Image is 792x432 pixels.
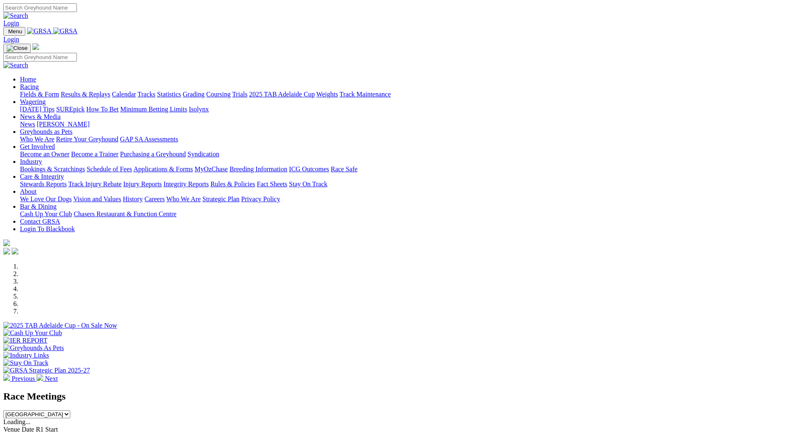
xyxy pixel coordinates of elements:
h2: Race Meetings [3,391,789,402]
a: Stay On Track [289,180,327,188]
span: Loading... [3,418,30,425]
a: About [20,188,37,195]
a: [DATE] Tips [20,106,54,113]
a: Industry [20,158,42,165]
a: GAP SA Assessments [120,136,178,143]
a: Become a Trainer [71,151,118,158]
img: Search [3,12,28,20]
a: Care & Integrity [20,173,64,180]
a: Bookings & Scratchings [20,165,85,173]
img: facebook.svg [3,248,10,254]
div: News & Media [20,121,789,128]
a: Who We Are [20,136,54,143]
img: 2025 TAB Adelaide Cup - On Sale Now [3,322,117,329]
a: Tracks [138,91,155,98]
img: chevron-right-pager-white.svg [37,374,43,381]
a: How To Bet [86,106,119,113]
a: Integrity Reports [163,180,209,188]
img: Close [7,45,27,52]
img: Industry Links [3,352,49,359]
a: Chasers Restaurant & Function Centre [74,210,176,217]
div: Wagering [20,106,789,113]
img: IER REPORT [3,337,47,344]
a: Who We Are [166,195,201,202]
a: Contact GRSA [20,218,60,225]
div: Industry [20,165,789,173]
a: 2025 TAB Adelaide Cup [249,91,315,98]
input: Search [3,53,77,62]
a: Home [20,76,36,83]
a: Bar & Dining [20,203,57,210]
a: Statistics [157,91,181,98]
button: Toggle navigation [3,44,31,53]
a: Grading [183,91,205,98]
img: GRSA Strategic Plan 2025-27 [3,367,90,374]
a: Isolynx [189,106,209,113]
a: Careers [144,195,165,202]
a: Syndication [188,151,219,158]
input: Search [3,3,77,12]
a: Cash Up Your Club [20,210,72,217]
a: Coursing [206,91,231,98]
span: Previous [12,375,35,382]
span: Menu [8,28,22,35]
a: Minimum Betting Limits [120,106,187,113]
a: Next [37,375,58,382]
img: Stay On Track [3,359,48,367]
img: GRSA [53,27,78,35]
a: We Love Our Dogs [20,195,72,202]
a: Purchasing a Greyhound [120,151,186,158]
a: Privacy Policy [241,195,280,202]
img: Greyhounds As Pets [3,344,64,352]
a: Calendar [112,91,136,98]
a: Injury Reports [123,180,162,188]
div: Get Involved [20,151,789,158]
span: Next [45,375,58,382]
img: Cash Up Your Club [3,329,62,337]
a: Login [3,20,19,27]
a: Become an Owner [20,151,69,158]
img: chevron-left-pager-white.svg [3,374,10,381]
a: Retire Your Greyhound [56,136,118,143]
a: Trials [232,91,247,98]
div: Greyhounds as Pets [20,136,789,143]
a: Stewards Reports [20,180,67,188]
a: MyOzChase [195,165,228,173]
a: Previous [3,375,37,382]
a: Results & Replays [61,91,110,98]
img: twitter.svg [12,248,18,254]
img: GRSA [27,27,52,35]
img: Search [3,62,28,69]
a: Wagering [20,98,46,105]
img: logo-grsa-white.png [32,43,39,50]
a: Schedule of Fees [86,165,132,173]
a: Racing [20,83,39,90]
a: Track Injury Rebate [68,180,121,188]
div: About [20,195,789,203]
button: Toggle navigation [3,27,25,36]
div: Bar & Dining [20,210,789,218]
a: Race Safe [331,165,357,173]
a: ICG Outcomes [289,165,329,173]
div: Racing [20,91,789,98]
a: Weights [316,91,338,98]
a: Vision and Values [73,195,121,202]
img: logo-grsa-white.png [3,239,10,246]
a: Login [3,36,19,43]
a: Get Involved [20,143,55,150]
a: Fields & Form [20,91,59,98]
a: Fact Sheets [257,180,287,188]
a: News [20,121,35,128]
div: Care & Integrity [20,180,789,188]
a: Applications & Forms [133,165,193,173]
a: SUREpick [56,106,84,113]
a: [PERSON_NAME] [37,121,89,128]
a: Rules & Policies [210,180,255,188]
a: News & Media [20,113,61,120]
a: History [123,195,143,202]
a: Login To Blackbook [20,225,75,232]
a: Strategic Plan [202,195,239,202]
a: Greyhounds as Pets [20,128,72,135]
a: Track Maintenance [340,91,391,98]
a: Breeding Information [229,165,287,173]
